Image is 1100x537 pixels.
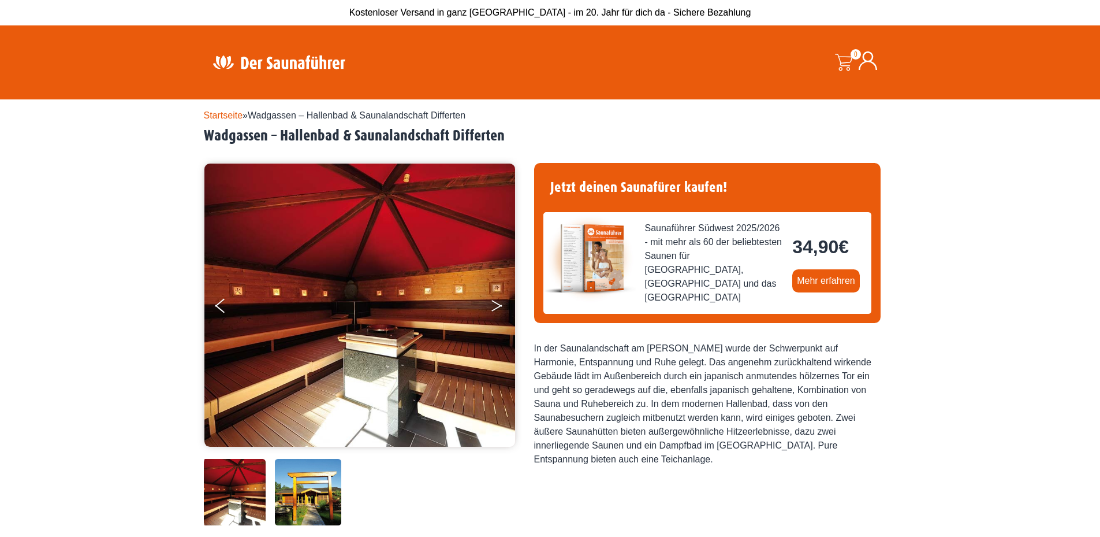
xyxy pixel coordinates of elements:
bdi: 34,90 [792,236,849,257]
a: Startseite [204,110,243,120]
span: 0 [851,49,861,60]
img: der-saunafuehrer-2025-suedwest.jpg [543,212,636,305]
span: » [204,110,466,120]
span: Wadgassen – Hallenbad & Saunalandschaft Differten [248,110,465,120]
div: In der Saunalandschaft am [PERSON_NAME] wurde der Schwerpunkt auf Harmonie, Entspannung und Ruhe ... [534,342,881,466]
span: Kostenloser Versand in ganz [GEOGRAPHIC_DATA] - im 20. Jahr für dich da - Sichere Bezahlung [349,8,751,17]
span: Saunaführer Südwest 2025/2026 - mit mehr als 60 der beliebtesten Saunen für [GEOGRAPHIC_DATA], [G... [645,221,784,305]
h4: Jetzt deinen Saunafürer kaufen! [543,172,871,203]
span: € [838,236,849,257]
h2: Wadgassen – Hallenbad & Saunalandschaft Differten [204,127,897,145]
a: Mehr erfahren [792,269,860,292]
button: Previous [215,294,244,323]
button: Next [490,294,519,323]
